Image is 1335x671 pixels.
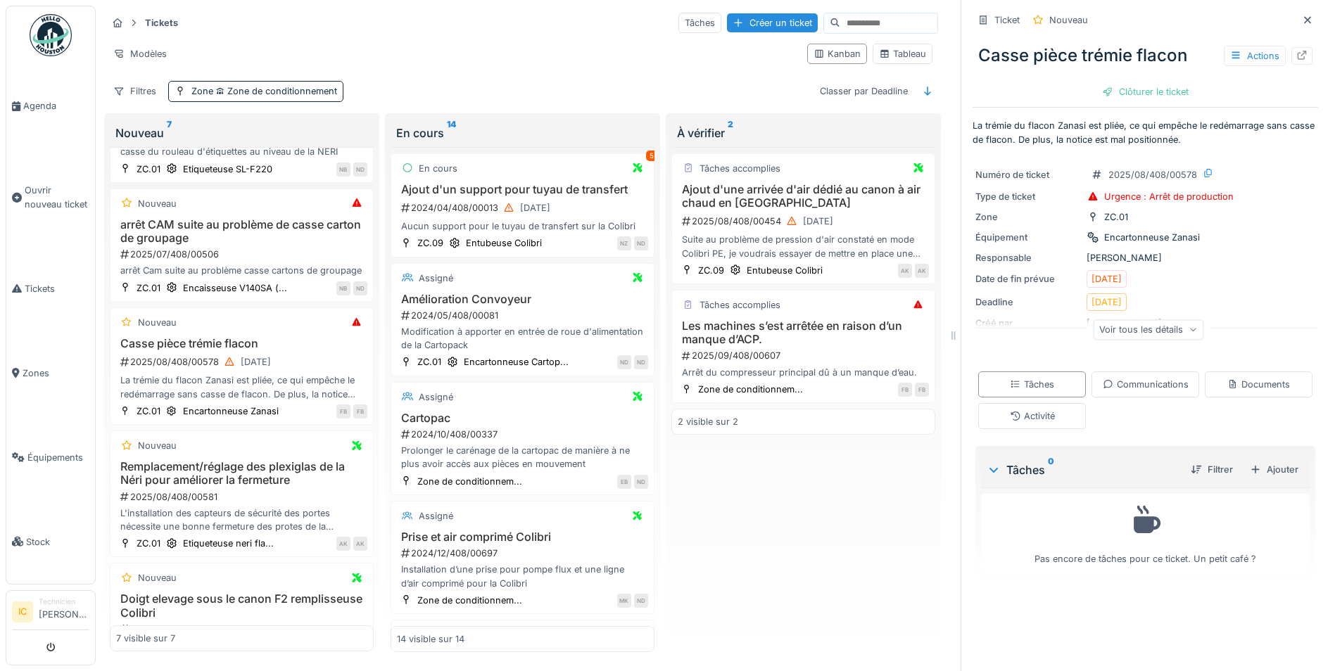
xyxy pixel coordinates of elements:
div: Tableau [879,47,926,60]
h3: Ajout d'une arrivée d'air dédié au canon à air chaud en [GEOGRAPHIC_DATA] [678,183,929,210]
div: [DATE] [241,355,271,369]
div: ND [353,281,367,295]
div: Technicien [39,596,89,607]
div: Tâches accomplies [700,298,780,312]
div: L'installation des capteurs de sécurité des portes nécessite une bonne fermeture des protes de la... [116,506,367,533]
div: ND [353,162,367,177]
li: IC [12,601,33,622]
div: Nouveau [138,316,177,329]
div: Clôturer le ticket [1096,82,1194,101]
div: NB [336,281,350,295]
div: Installation d’une prise pour pompe flux et une ligne d’air comprimé pour la Colibri [397,563,648,589]
div: Zone [975,210,1081,224]
div: En cours [419,162,457,175]
div: ND [617,355,631,369]
div: Tâches [987,461,1179,478]
div: Modification à apporter en entrée de roue d'alimentation de la Cartopack [397,325,648,352]
div: FB [898,383,912,397]
div: ZC.09 [417,236,443,250]
div: Deadline [975,295,1081,309]
div: [DATE] [803,215,833,228]
div: 2 visible sur 2 [678,415,738,428]
div: 7 visible sur 7 [116,632,175,646]
div: FB [353,404,367,418]
div: Casse pièce trémie flacon [973,37,1318,74]
div: Documents [1227,378,1290,391]
a: Ouvrir nouveau ticket [6,148,95,246]
div: ZC.01 [417,355,441,369]
div: Suite au problème de pression d'air constaté en mode Colibri PE, je voudrais essayer de mettre en... [678,233,929,260]
div: Voir tous les détails [1093,319,1203,340]
div: Date de fin prévue [975,272,1081,286]
div: ZC.01 [137,537,160,550]
div: Tâches [1010,378,1054,391]
div: Filtrer [1185,460,1239,479]
h3: Remplacement/réglage des plexiglas de la Néri pour améliorer la fermeture [116,460,367,487]
div: Kanban [814,47,861,60]
div: Équipement [975,231,1081,244]
div: NZ [617,236,631,250]
div: Aucun support pour le tuyau de transfert sur la Colibri [397,219,648,233]
div: ND [634,355,648,369]
div: Classer par Deadline [814,81,914,101]
div: Zone de conditionnem... [698,383,803,396]
div: Nouveau [138,197,177,210]
div: 5 [646,151,657,161]
div: Ajouter [1244,460,1304,479]
div: ZC.01 [1104,210,1128,224]
div: Urgence : Arrêt de production [1104,190,1234,203]
div: FB [336,404,350,418]
div: Etiqueteuse neri fla... [183,537,274,550]
div: Etiqueteuse SL-F220 [183,162,272,176]
span: Stock [26,535,89,549]
div: [DATE] [1092,295,1122,309]
div: Filtres [107,81,163,101]
div: En cours [396,124,649,141]
span: Tickets [25,282,89,295]
h3: Ajout d'un support pour tuyau de transfert [397,183,648,196]
div: ND [634,475,648,489]
div: Arrêt du compresseur principal dû à un manque d’eau. [678,366,929,379]
div: 2024/04/408/00013 [400,199,648,217]
div: Encartonneuse Zanasi [1104,231,1200,244]
div: EB [617,475,631,489]
div: Communications [1103,378,1189,391]
a: Agenda [6,64,95,148]
span: Ouvrir nouveau ticket [25,184,89,210]
div: Assigné [419,509,453,523]
div: 14 visible sur 14 [397,632,464,646]
h3: Prise et air comprimé Colibri [397,530,648,544]
div: Ticket [994,13,1020,27]
div: AK [353,537,367,551]
sup: 14 [447,124,456,141]
div: 2024/12/408/00697 [400,547,648,560]
div: ZC.01 [137,404,160,418]
li: [PERSON_NAME] [39,596,89,627]
div: 2025/09/408/00607 [681,349,929,362]
div: Pas encore de tâches pour ce ticket. Un petit café ? [990,500,1301,565]
div: Modèles [107,44,173,64]
div: Entubeuse Colibri [466,236,542,250]
div: [PERSON_NAME] [975,251,1315,264]
span: Équipements [27,451,89,464]
strong: Tickets [139,16,184,30]
div: AK [336,537,350,551]
div: 2024/05/408/00081 [400,309,648,322]
h3: arrêt CAM suite au problème de casse carton de groupage [116,218,367,245]
a: IC Technicien[PERSON_NAME] [12,596,89,630]
div: Responsable [975,251,1081,264]
div: Créer un ticket [727,13,818,32]
div: 2025/07/408/00506 [119,248,367,261]
sup: 0 [1048,461,1054,478]
div: Tâches accomplies [700,162,780,175]
a: Zones [6,331,95,415]
h3: Amélioration Convoyeur [397,293,648,306]
h3: Les machines s’est arrêtée en raison d’un manque d’ACP. [678,319,929,346]
div: À vérifier [677,124,930,141]
div: Actions [1224,46,1286,66]
sup: 7 [167,124,172,141]
div: 2025/08/408/00578 [1108,168,1197,181]
div: Encartonneuse Cartop... [464,355,569,369]
div: ZC.01 [137,162,160,176]
div: 2025/09/408/00600 [119,622,367,636]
